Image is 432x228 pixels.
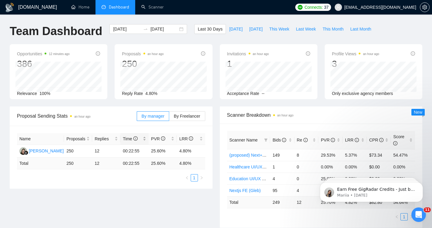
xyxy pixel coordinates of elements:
[64,158,92,169] td: 250
[95,135,113,142] span: Replies
[120,145,149,158] td: 00:22:55
[311,169,432,212] iframe: Intercom notifications message
[198,26,223,32] span: Last 30 Days
[347,24,374,34] button: Last Month
[273,138,286,142] span: Bids
[64,145,92,158] td: 250
[142,114,164,119] span: By manager
[393,213,400,220] li: Previous Page
[24,151,28,155] img: gigradar-bm.png
[331,138,335,142] span: info-circle
[249,26,263,32] span: [DATE]
[336,5,340,9] span: user
[410,215,413,219] span: right
[294,184,319,196] td: 4
[123,136,137,141] span: Time
[5,3,15,12] img: logo
[120,158,149,169] td: 00:22:55
[282,138,286,142] span: info-circle
[270,149,294,161] td: 149
[391,149,415,161] td: 54.47%
[264,138,268,142] span: filter
[270,161,294,173] td: 1
[332,50,379,57] span: Profile Views
[367,149,391,161] td: $73.34
[363,52,379,56] time: an hour ago
[17,158,64,169] td: Total
[297,138,308,142] span: Re
[294,173,319,184] td: 0
[319,24,347,34] button: This Month
[306,51,310,56] span: info-circle
[294,196,319,208] td: 12
[191,174,198,181] a: 1
[146,91,158,96] span: 4.80%
[294,161,319,173] td: 0
[269,26,289,32] span: This Week
[369,138,383,142] span: CPR
[200,176,203,180] span: right
[189,136,193,141] span: info-circle
[174,114,200,119] span: By Freelancer
[227,50,269,57] span: Invitations
[395,215,399,219] span: left
[149,158,177,169] td: 25.60 %
[350,26,371,32] span: Last Month
[294,149,319,161] td: 8
[227,58,269,70] div: 1
[323,26,343,32] span: This Month
[411,207,426,222] iframe: Intercom live chat
[227,196,270,208] td: Total
[49,52,69,56] time: 12 minutes ago
[345,138,359,142] span: LRR
[262,91,264,96] span: --
[179,136,193,141] span: LRR
[355,138,359,142] span: info-circle
[229,26,243,32] span: [DATE]
[293,24,319,34] button: Last Week
[17,133,64,145] th: Name
[17,58,70,70] div: 386
[321,138,335,142] span: PVR
[229,176,275,181] a: Education UI/UX Design
[133,136,138,141] span: info-circle
[122,91,143,96] span: Reply Rate
[270,196,294,208] td: 249
[424,207,431,212] span: 11
[17,112,137,120] span: Proposal Sending Stats
[401,213,407,220] a: 1
[332,58,379,70] div: 3
[150,26,178,32] input: End date
[304,4,323,11] span: Connects:
[298,5,303,10] img: upwork-logo.png
[393,213,400,220] button: left
[66,135,85,142] span: Proposals
[263,135,269,145] span: filter
[226,24,246,34] button: [DATE]
[10,24,102,38] h1: Team Dashboard
[161,136,165,141] span: info-circle
[379,138,383,142] span: info-circle
[64,133,92,145] th: Proposals
[270,173,294,184] td: 4
[29,148,64,154] div: [PERSON_NAME]
[229,153,288,158] a: (proposed) Next+React (Taras)
[303,138,308,142] span: info-circle
[92,158,120,169] td: 12
[198,174,205,181] li: Next Page
[400,213,408,220] li: 1
[270,184,294,196] td: 95
[367,161,391,173] td: $0.00
[414,110,422,115] span: New
[227,111,415,119] span: Scanner Breakdown
[420,5,430,10] a: setting
[183,174,191,181] button: left
[177,145,205,158] td: 4.80%
[201,51,205,56] span: info-circle
[151,136,165,141] span: PVR
[92,145,120,158] td: 12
